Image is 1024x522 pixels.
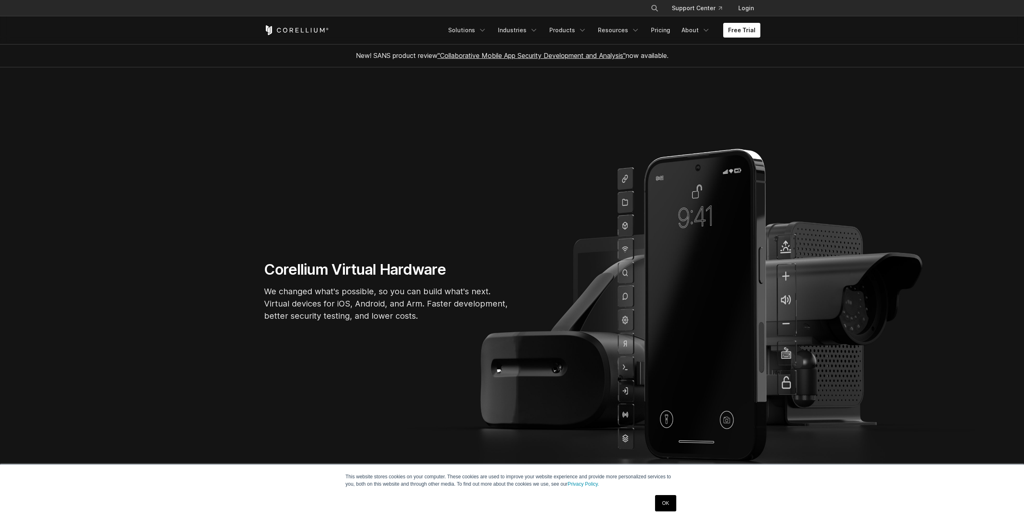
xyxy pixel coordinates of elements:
a: Privacy Policy. [568,481,599,487]
p: We changed what's possible, so you can build what's next. Virtual devices for iOS, Android, and A... [264,285,509,322]
button: Search [647,1,662,16]
a: About [677,23,715,38]
a: OK [655,495,676,511]
a: Login [732,1,760,16]
span: New! SANS product review now available. [356,51,669,60]
a: Industries [493,23,543,38]
a: "Collaborative Mobile App Security Development and Analysis" [438,51,626,60]
p: This website stores cookies on your computer. These cookies are used to improve your website expe... [346,473,679,488]
h1: Corellium Virtual Hardware [264,260,509,279]
a: Free Trial [723,23,760,38]
a: Products [544,23,591,38]
a: Support Center [665,1,729,16]
a: Pricing [646,23,675,38]
div: Navigation Menu [641,1,760,16]
div: Navigation Menu [443,23,760,38]
a: Resources [593,23,644,38]
a: Corellium Home [264,25,329,35]
a: Solutions [443,23,491,38]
